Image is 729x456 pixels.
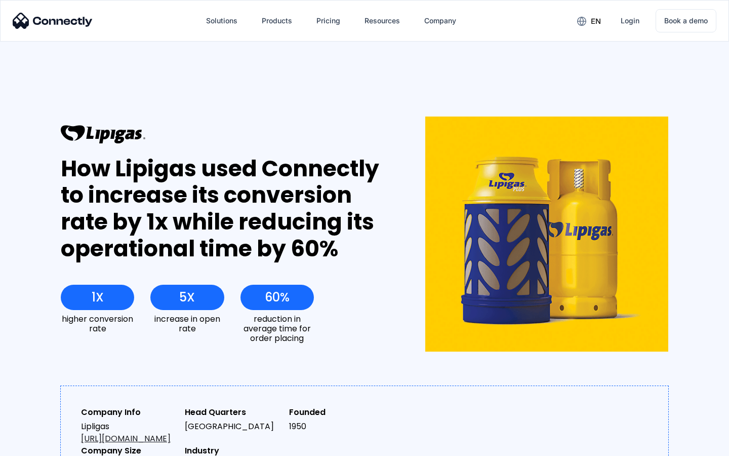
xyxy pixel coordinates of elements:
div: Company Info [81,406,177,419]
div: en [591,14,601,28]
div: higher conversion rate [61,314,134,333]
div: 60% [265,290,290,305]
div: 1X [92,290,104,305]
aside: Language selected: English [10,438,61,452]
div: Solutions [206,14,237,28]
img: Connectly Logo [13,13,93,29]
div: Company [424,14,456,28]
div: Products [254,9,300,33]
div: increase in open rate [150,314,224,333]
div: [GEOGRAPHIC_DATA] [185,421,280,433]
div: en [569,13,609,28]
div: Head Quarters [185,406,280,419]
div: How Lipigas used Connectly to increase its conversion rate by 1x while reducing its operational t... [61,156,388,262]
div: Founded [289,406,385,419]
a: [URL][DOMAIN_NAME] [81,433,171,444]
div: reduction in average time for order placing [240,314,314,344]
div: Resources [356,9,408,33]
a: Pricing [308,9,348,33]
div: Lipligas [81,421,177,445]
div: Login [621,14,639,28]
div: Resources [364,14,400,28]
div: Pricing [316,14,340,28]
div: Products [262,14,292,28]
a: Login [613,9,647,33]
ul: Language list [20,438,61,452]
div: Solutions [198,9,246,33]
a: Book a demo [656,9,716,32]
div: Company [416,9,464,33]
div: 1950 [289,421,385,433]
div: 5X [179,290,195,305]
